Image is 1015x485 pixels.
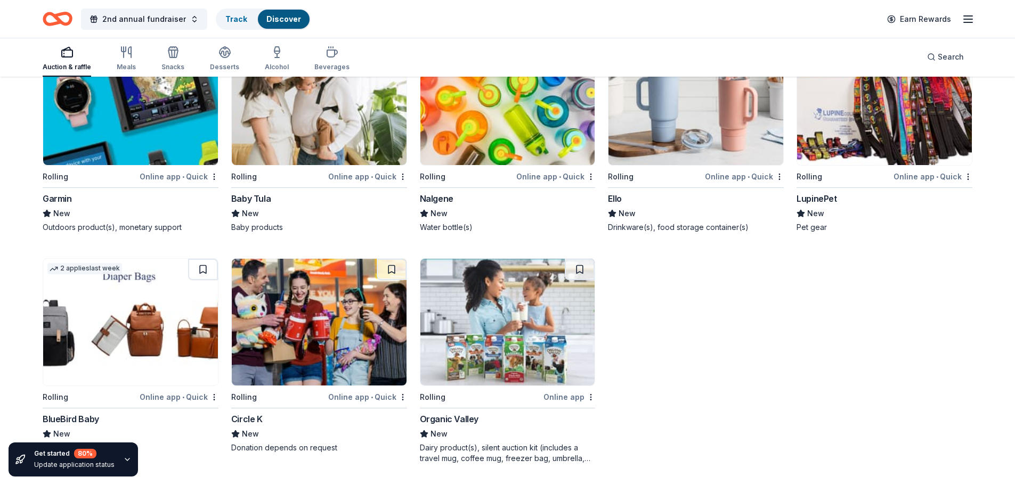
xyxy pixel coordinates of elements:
div: Online app Quick [894,170,972,183]
span: New [807,207,824,220]
img: Image for BlueBird Baby [43,259,218,385]
div: 80 % [74,449,96,458]
div: Circle K [231,413,263,425]
div: Online app Quick [140,390,218,404]
div: Rolling [231,391,257,404]
div: Update application status [34,461,115,469]
img: Image for Garmin [43,38,218,165]
div: Online app Quick [140,170,218,183]
a: Earn Rewards [881,10,957,29]
div: Online app Quick [328,390,407,404]
div: Alcohol [265,63,289,71]
span: • [559,172,561,181]
a: Image for Organic ValleyRollingOnline appOrganic ValleyNewDairy product(s), silent auction kit (i... [420,258,596,464]
div: Rolling [420,391,445,404]
div: Online app Quick [705,170,784,183]
button: Alcohol [265,42,289,77]
div: Organic Valley [420,413,478,425]
div: Donation depends on request [231,442,407,453]
div: Rolling [797,170,822,183]
img: Image for Baby Tula [232,38,407,165]
div: Rolling [43,391,68,404]
a: Image for LupinePet1 applylast weekRollingOnline app•QuickLupinePetNewPet gear [797,38,972,233]
div: Baby Tula [231,192,271,205]
div: Ello [608,192,621,205]
div: Online app [543,390,595,404]
a: Track [225,14,247,23]
a: Image for Garmin5 applieslast weekRollingOnline app•QuickGarminNewOutdoors product(s), monetary s... [43,38,218,233]
span: New [619,207,636,220]
img: Image for Ello [608,38,783,165]
span: New [53,207,70,220]
span: • [371,172,373,181]
div: Garmin [43,192,72,205]
img: Image for Organic Valley [420,259,595,385]
span: New [431,428,448,440]
div: Drinkware(s), food storage container(s) [608,222,784,233]
span: 2nd annual fundraiser [102,13,186,26]
div: Online app Quick [328,170,407,183]
img: Image for Circle K [232,259,407,385]
span: New [53,428,70,440]
a: Discover [266,14,301,23]
a: Home [43,6,72,31]
div: BlueBird Baby [43,413,99,425]
div: Online app Quick [516,170,595,183]
img: Image for Nalgene [420,38,595,165]
span: • [371,393,373,401]
button: Beverages [314,42,350,77]
span: • [182,172,184,181]
span: • [182,393,184,401]
img: Image for LupinePet [797,38,972,165]
button: 2nd annual fundraiser [81,9,207,30]
div: Pet gear [797,222,972,233]
button: Desserts [210,42,239,77]
a: Image for Baby Tula2 applieslast weekRollingOnline app•QuickBaby TulaNewBaby products [231,38,407,233]
div: LupinePet [797,192,837,205]
span: • [748,172,750,181]
div: Baby products [231,222,407,233]
a: Image for BlueBird Baby2 applieslast weekRollingOnline app•QuickBlueBird BabyNewBaby product(s) [43,258,218,453]
div: Nalgene [420,192,453,205]
div: Rolling [43,170,68,183]
button: Auction & raffle [43,42,91,77]
div: Get started [34,449,115,458]
div: Water bottle(s) [420,222,596,233]
span: New [242,207,259,220]
div: Rolling [420,170,445,183]
div: Outdoors product(s), monetary support [43,222,218,233]
button: Meals [117,42,136,77]
button: Snacks [161,42,184,77]
span: • [936,172,938,181]
button: TrackDiscover [216,9,311,30]
div: Snacks [161,63,184,71]
div: Auction & raffle [43,63,91,71]
div: Rolling [608,170,634,183]
div: Dairy product(s), silent auction kit (includes a travel mug, coffee mug, freezer bag, umbrella, m... [420,442,596,464]
span: Search [938,51,964,63]
a: Image for Circle KRollingOnline app•QuickCircle KNewDonation depends on request [231,258,407,453]
a: Image for Nalgene3 applieslast weekRollingOnline app•QuickNalgeneNewWater bottle(s) [420,38,596,233]
span: New [242,428,259,440]
div: Rolling [231,170,257,183]
button: Search [919,46,972,68]
div: Desserts [210,63,239,71]
span: New [431,207,448,220]
div: Beverages [314,63,350,71]
div: Meals [117,63,136,71]
a: Image for Ello2 applieslast weekRollingOnline app•QuickElloNewDrinkware(s), food storage containe... [608,38,784,233]
div: 2 applies last week [47,263,122,274]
